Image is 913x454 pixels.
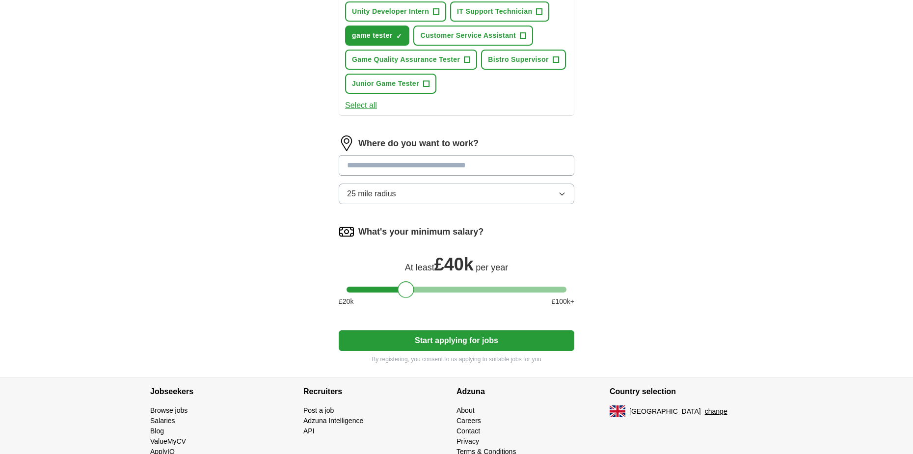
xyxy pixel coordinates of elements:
[303,417,363,425] a: Adzuna Intelligence
[150,427,164,435] a: Blog
[303,427,315,435] a: API
[150,437,186,445] a: ValueMyCV
[610,405,625,417] img: UK flag
[456,406,475,414] a: About
[339,296,353,307] span: £ 20 k
[339,135,354,151] img: location.png
[552,296,574,307] span: £ 100 k+
[456,437,479,445] a: Privacy
[345,74,436,94] button: Junior Game Tester
[345,100,377,111] button: Select all
[456,417,481,425] a: Careers
[150,406,188,414] a: Browse jobs
[339,355,574,364] p: By registering, you consent to us applying to suitable jobs for you
[347,188,396,200] span: 25 mile radius
[456,427,480,435] a: Contact
[705,406,727,417] button: change
[358,225,483,239] label: What's your minimum salary?
[150,417,175,425] a: Salaries
[352,54,460,65] span: Game Quality Assurance Tester
[434,254,474,274] span: £ 40k
[488,54,548,65] span: Bistro Supervisor
[610,378,763,405] h4: Country selection
[396,32,402,40] span: ✓
[352,79,419,89] span: Junior Game Tester
[339,224,354,240] img: salary.png
[345,26,409,46] button: game tester✓
[476,263,508,272] span: per year
[420,30,516,41] span: Customer Service Assistant
[629,406,701,417] span: [GEOGRAPHIC_DATA]
[352,30,392,41] span: game tester
[345,50,477,70] button: Game Quality Assurance Tester
[481,50,565,70] button: Bistro Supervisor
[352,6,429,17] span: Unity Developer Intern
[339,330,574,351] button: Start applying for jobs
[303,406,334,414] a: Post a job
[405,263,434,272] span: At least
[339,184,574,204] button: 25 mile radius
[450,1,549,22] button: IT Support Technician
[457,6,532,17] span: IT Support Technician
[413,26,533,46] button: Customer Service Assistant
[358,137,479,150] label: Where do you want to work?
[345,1,446,22] button: Unity Developer Intern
